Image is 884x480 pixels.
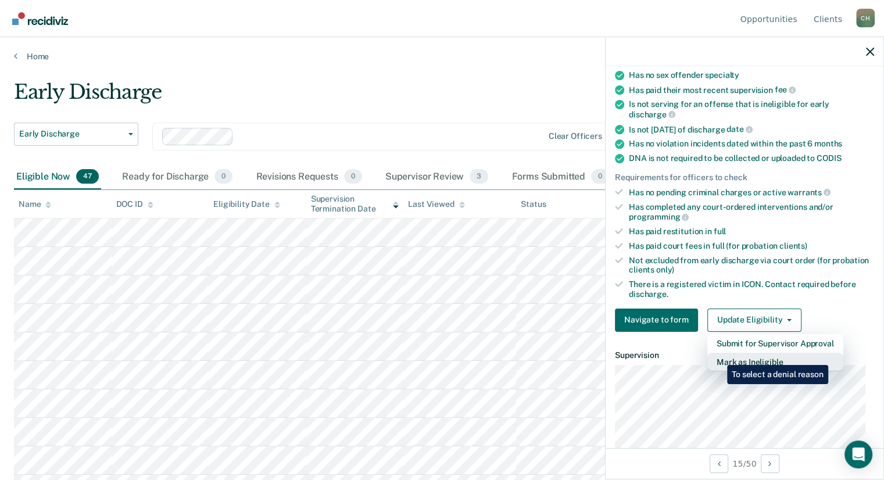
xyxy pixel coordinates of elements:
button: Previous Opportunity [710,454,728,473]
div: Clear officers [549,131,602,141]
div: Has paid their most recent supervision [629,85,874,95]
button: Next Opportunity [761,454,779,473]
span: 0 [214,169,232,184]
div: Ready for Discharge [120,164,235,190]
div: Is not [DATE] of discharge [629,124,874,135]
div: Supervisor Review [383,164,491,190]
span: 47 [76,169,99,184]
span: warrants [788,188,831,197]
span: discharge. [629,289,668,299]
div: Has no pending criminal charges or active [629,187,874,198]
dt: Supervision [615,350,874,360]
div: DOC ID [116,199,153,209]
div: Status [521,199,546,209]
span: CODIS [817,153,841,163]
span: specialty [705,70,739,80]
div: Revisions Requests [253,164,364,190]
div: Name [19,199,51,209]
div: C H [856,9,875,27]
div: Requirements for officers to check [615,173,874,182]
button: Navigate to form [615,309,698,332]
img: Recidiviz [12,12,68,25]
div: Supervision Termination Date [311,194,399,214]
span: 0 [591,169,609,184]
div: Has paid restitution in [629,227,874,237]
div: Has completed any court-ordered interventions and/or [629,202,874,222]
span: Early Discharge [19,129,124,139]
button: Mark as Ineligible [707,353,843,371]
span: only) [656,265,674,274]
button: Update Eligibility [707,309,801,332]
span: discharge [629,110,675,119]
div: Has paid court fees in full (for probation [629,241,874,251]
div: Forms Submitted [509,164,611,190]
button: Profile dropdown button [856,9,875,27]
div: Has no sex offender [629,70,874,80]
span: clients) [779,241,807,250]
span: programming [629,212,689,221]
button: Submit for Supervisor Approval [707,334,843,353]
span: 0 [344,169,362,184]
span: months [814,139,842,148]
div: Has no violation incidents dated within the past 6 [629,139,874,149]
div: 15 / 50 [606,448,883,479]
div: Eligibility Date [213,199,280,209]
div: Dropdown Menu [707,334,843,371]
div: Is not serving for an offense that is ineligible for early [629,99,874,119]
div: There is a registered victim in ICON. Contact required before [629,280,874,299]
a: Navigate to form link [615,309,703,332]
span: date [726,124,752,134]
span: fee [775,85,796,94]
div: Not excluded from early discharge via court order (for probation clients [629,256,874,275]
span: 3 [470,169,488,184]
div: Open Intercom Messenger [844,440,872,468]
a: Home [14,51,870,62]
div: Early Discharge [14,80,677,113]
div: Last Viewed [408,199,464,209]
div: Eligible Now [14,164,101,190]
div: DNA is not required to be collected or uploaded to [629,153,874,163]
span: full [714,227,726,236]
